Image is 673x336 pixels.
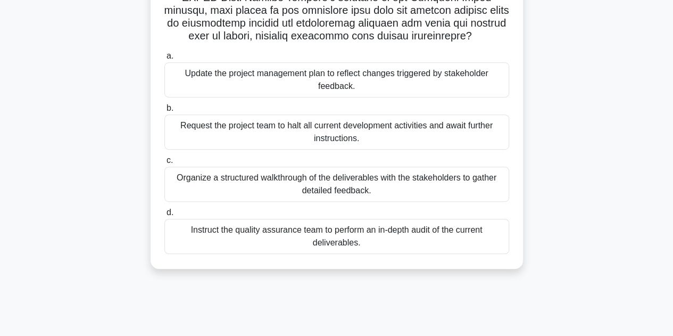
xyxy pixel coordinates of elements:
[167,51,173,60] span: a.
[164,219,509,254] div: Instruct the quality assurance team to perform an in-depth audit of the current deliverables.
[167,208,173,217] span: d.
[167,155,173,165] span: c.
[164,62,509,97] div: Update the project management plan to reflect changes triggered by stakeholder feedback.
[164,114,509,150] div: Request the project team to halt all current development activities and await further instructions.
[164,167,509,202] div: Organize a structured walkthrough of the deliverables with the stakeholders to gather detailed fe...
[167,103,173,112] span: b.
